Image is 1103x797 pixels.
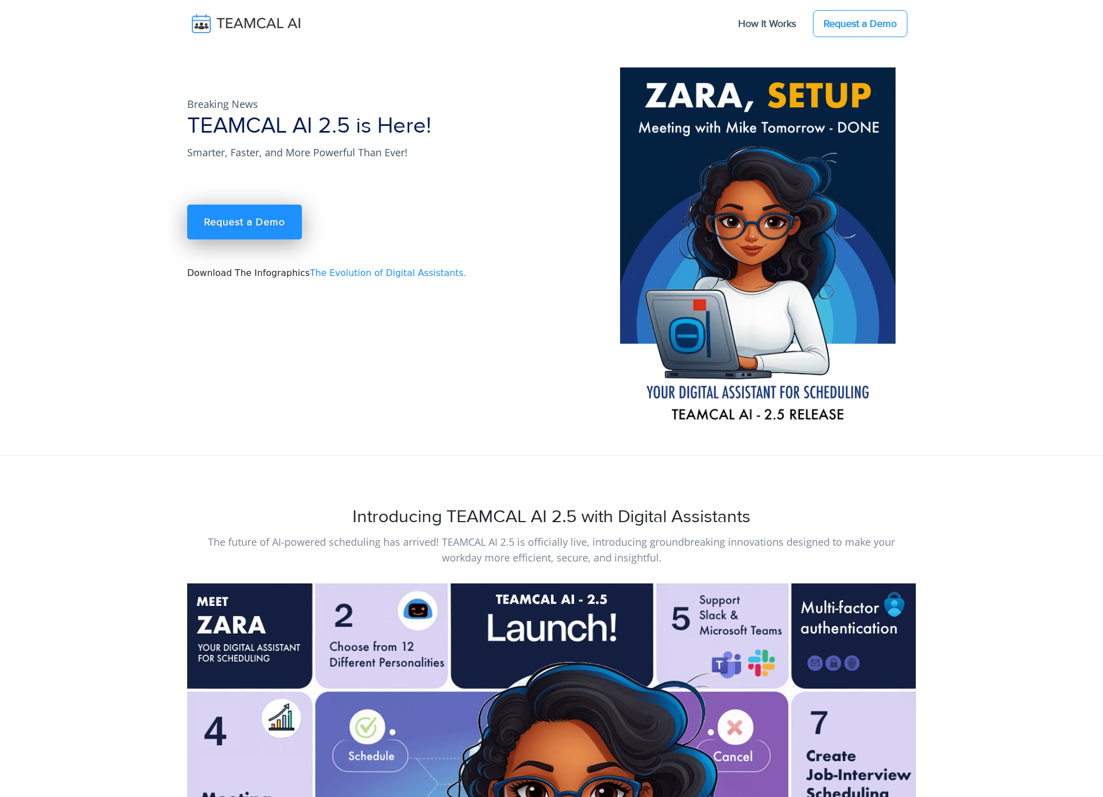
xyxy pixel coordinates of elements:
[187,506,916,528] h2: Introducing TEAMCAL AI 2.5 with Digital Assistants
[727,12,807,35] a: How It Works
[187,534,916,565] p: The future of AI-powered scheduling has arrived! TEAMCAL AI 2.5 is officially live, introducing g...
[310,268,466,278] a: The Evolution of Digital Assistants.
[187,112,607,139] h1: TEAMCAL AI 2.5 is Here!
[813,10,907,37] a: Request a Demo
[180,67,613,455] div: Download The Infographics
[187,144,525,161] p: Smarter, Faster, and More Powerful Than Ever!
[620,67,896,428] img: pic
[187,205,302,239] a: Request a Demo
[187,96,525,112] p: Breaking News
